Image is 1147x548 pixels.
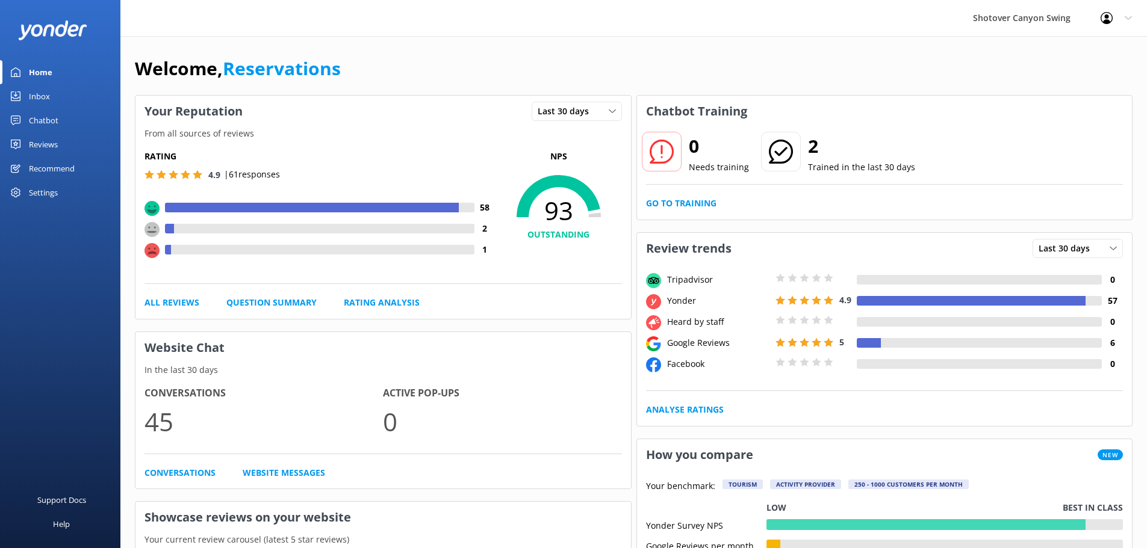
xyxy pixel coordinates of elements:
[224,168,280,181] p: | 61 responses
[1098,449,1123,460] span: New
[29,84,50,108] div: Inbox
[223,56,341,81] a: Reservations
[808,161,915,174] p: Trained in the last 30 days
[646,479,715,494] p: Your benchmark:
[770,479,841,489] div: Activity Provider
[664,357,772,371] div: Facebook
[496,150,622,163] p: NPS
[135,502,631,533] h3: Showcase reviews on your website
[135,363,631,377] p: In the last 30 days
[538,105,596,118] span: Last 30 days
[29,108,58,132] div: Chatbot
[383,386,621,401] h4: Active Pop-ups
[145,150,496,163] h5: Rating
[689,161,749,174] p: Needs training
[1039,242,1097,255] span: Last 30 days
[145,386,383,401] h4: Conversations
[135,54,341,83] h1: Welcome,
[135,127,631,140] p: From all sources of reviews
[496,195,622,226] span: 93
[145,401,383,442] p: 45
[1063,501,1123,514] p: Best in class
[664,294,772,307] div: Yonder
[208,169,220,180] span: 4.9
[145,466,216,479] a: Conversations
[145,296,199,309] a: All Reviews
[29,132,58,156] div: Reviews
[637,96,756,127] h3: Chatbot Training
[646,403,724,416] a: Analyse Ratings
[1102,315,1123,328] h4: 0
[344,296,420,309] a: Rating Analysis
[135,533,631,546] p: Your current review carousel (latest 5 star reviews)
[1102,336,1123,349] h4: 6
[29,156,75,180] div: Recommend
[1102,273,1123,286] h4: 0
[383,401,621,442] p: 0
[29,60,52,84] div: Home
[646,197,716,210] a: Go to Training
[226,296,317,309] a: Question Summary
[474,201,496,214] h4: 58
[839,336,844,348] span: 5
[29,180,58,205] div: Settings
[646,519,766,530] div: Yonder Survey NPS
[808,132,915,161] h2: 2
[664,273,772,286] div: Tripadvisor
[1102,294,1123,307] h4: 57
[664,315,772,328] div: Heard by staff
[243,466,325,479] a: Website Messages
[474,222,496,235] h4: 2
[53,512,70,536] div: Help
[18,20,87,40] img: yonder-white-logo.png
[37,488,86,512] div: Support Docs
[135,96,252,127] h3: Your Reputation
[839,294,851,306] span: 4.9
[474,243,496,256] h4: 1
[848,479,969,489] div: 250 - 1000 customers per month
[723,479,763,489] div: Tourism
[637,439,762,470] h3: How you compare
[766,501,786,514] p: Low
[689,132,749,161] h2: 0
[496,228,622,241] h4: OUTSTANDING
[664,336,772,349] div: Google Reviews
[135,332,631,363] h3: Website Chat
[637,233,741,264] h3: Review trends
[1102,357,1123,371] h4: 0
